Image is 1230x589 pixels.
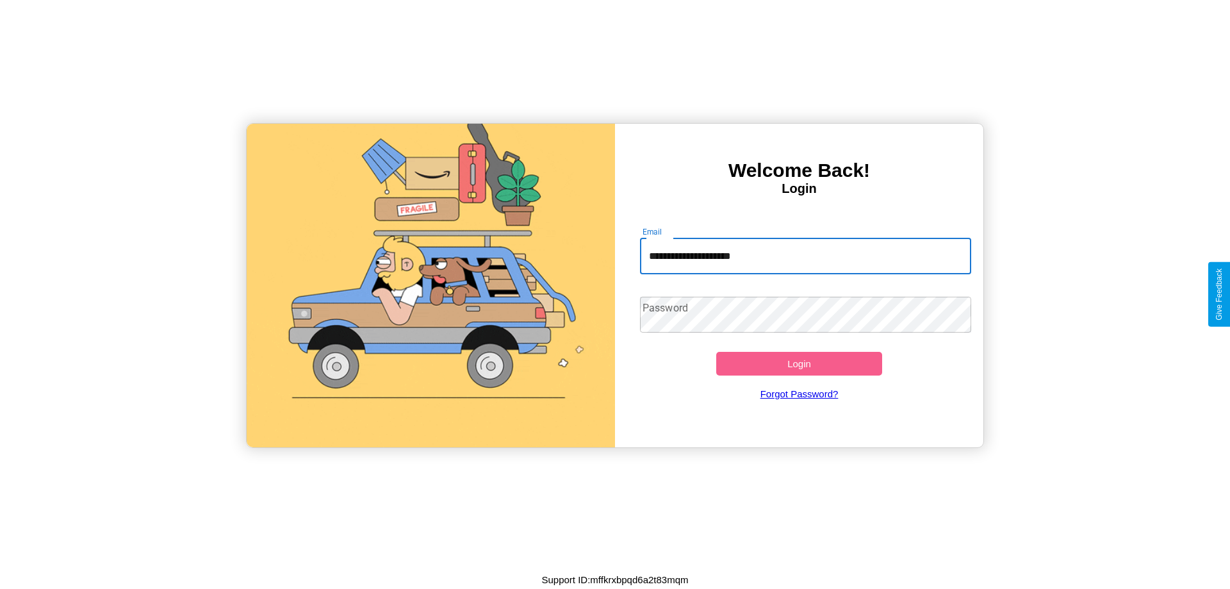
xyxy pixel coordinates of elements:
h4: Login [615,181,983,196]
img: gif [247,124,615,447]
a: Forgot Password? [634,376,965,412]
div: Give Feedback [1215,269,1224,320]
button: Login [716,352,882,376]
label: Email [643,226,662,237]
h3: Welcome Back! [615,160,983,181]
p: Support ID: mffkrxbpqd6a2t83mqm [541,571,688,588]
